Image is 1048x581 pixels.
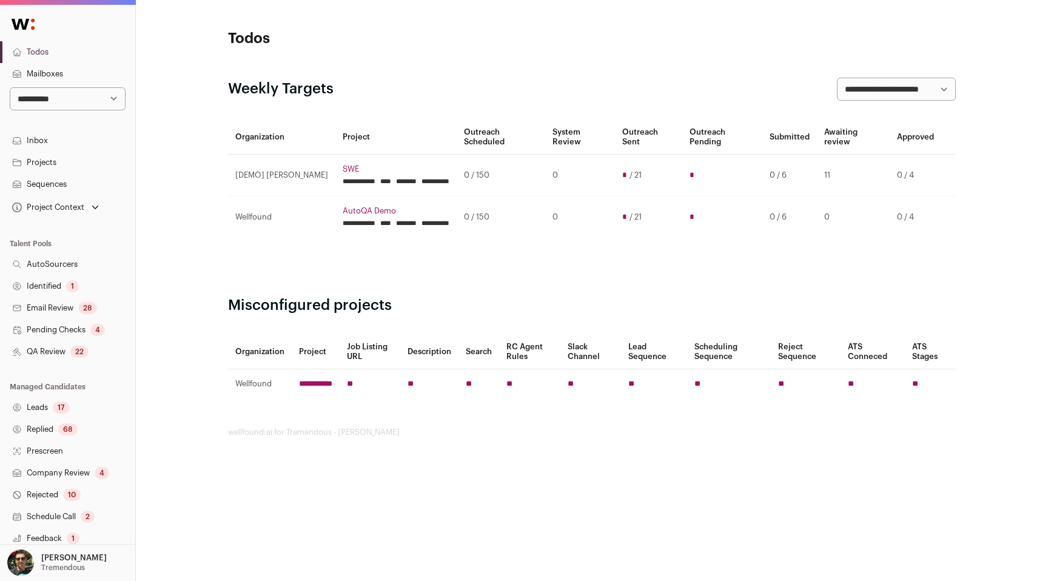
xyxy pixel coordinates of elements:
span: / 21 [630,212,642,222]
button: Open dropdown [5,549,109,576]
td: 0 [545,196,615,238]
td: 0 / 6 [762,196,817,238]
th: Outreach Pending [682,120,762,155]
h1: Todos [228,29,471,49]
td: 0 / 4 [890,196,941,238]
th: Organization [228,120,335,155]
div: 28 [78,302,97,314]
div: 68 [58,423,78,435]
th: System Review [545,120,615,155]
p: [PERSON_NAME] [41,553,107,563]
a: AutoQA Demo [343,206,449,216]
th: RC Agent Rules [499,335,560,369]
td: 0 / 6 [762,155,817,196]
td: 0 [545,155,615,196]
div: 10 [63,489,81,501]
div: 1 [67,532,79,545]
th: Search [458,335,499,369]
td: 0 / 150 [457,196,545,238]
p: Tremendous [41,563,85,573]
td: [DEMO] [PERSON_NAME] [228,155,335,196]
th: Lead Sequence [621,335,687,369]
th: Approved [890,120,941,155]
td: 0 / 150 [457,155,545,196]
th: Organization [228,335,292,369]
button: Open dropdown [10,199,101,216]
h2: Misconfigured projects [228,296,956,315]
td: 0 [817,196,890,238]
div: 2 [81,511,95,523]
img: 8429747-medium_jpg [7,549,34,576]
th: Scheduling Sequence [687,335,771,369]
td: 0 / 4 [890,155,941,196]
a: SWE [343,164,449,174]
th: Project [335,120,457,155]
th: Reject Sequence [771,335,841,369]
footer: wellfound:ai for Tremendous - [PERSON_NAME] [228,428,956,437]
th: Project [292,335,340,369]
div: 4 [95,467,109,479]
h2: Weekly Targets [228,79,334,99]
span: / 21 [630,170,642,180]
div: 22 [70,346,89,358]
td: Wellfound [228,196,335,238]
img: Wellfound [5,12,41,36]
th: Job Listing URL [340,335,400,369]
div: Project Context [10,203,84,212]
th: ATS Stages [905,335,956,369]
th: Outreach Sent [615,120,682,155]
div: 17 [53,401,70,414]
th: Description [400,335,458,369]
th: ATS Conneced [841,335,905,369]
td: 11 [817,155,890,196]
th: Outreach Scheduled [457,120,545,155]
td: Wellfound [228,369,292,399]
th: Slack Channel [560,335,621,369]
div: 1 [66,280,79,292]
th: Submitted [762,120,817,155]
th: Awaiting review [817,120,890,155]
div: 4 [90,324,105,336]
